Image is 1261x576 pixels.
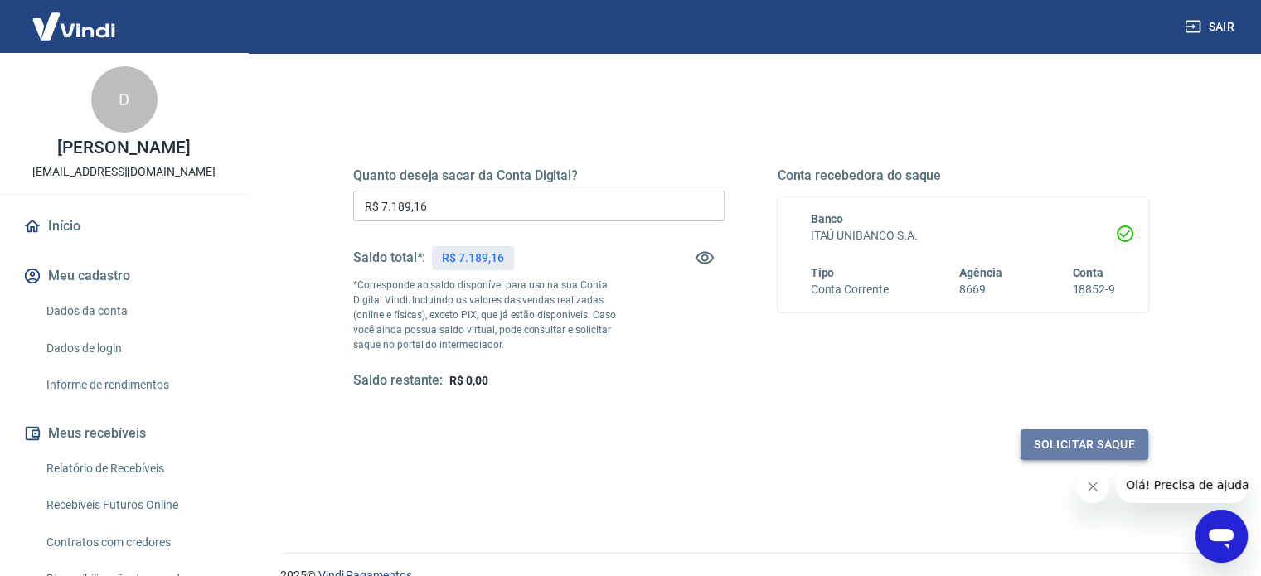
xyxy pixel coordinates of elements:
[1116,467,1248,503] iframe: Mensagem da empresa
[20,1,128,51] img: Vindi
[1195,510,1248,563] iframe: Botão para abrir a janela de mensagens
[91,66,158,133] div: D
[57,139,190,157] p: [PERSON_NAME]
[1072,281,1115,298] h6: 18852-9
[1021,429,1148,460] button: Solicitar saque
[1181,12,1241,42] button: Sair
[40,368,228,402] a: Informe de rendimentos
[40,525,228,559] a: Contratos com credores
[20,415,228,452] button: Meus recebíveis
[353,278,632,352] p: *Corresponde ao saldo disponível para uso na sua Conta Digital Vindi. Incluindo os valores das ve...
[811,266,835,279] span: Tipo
[959,281,1002,298] h6: 8669
[40,488,228,522] a: Recebíveis Futuros Online
[40,332,228,365] a: Dados de login
[811,281,889,298] h6: Conta Corrente
[1076,470,1109,503] iframe: Fechar mensagem
[959,266,1002,279] span: Agência
[811,212,844,225] span: Banco
[40,294,228,328] a: Dados da conta
[20,208,228,244] a: Início
[449,374,488,387] span: R$ 0,00
[32,163,216,181] p: [EMAIL_ADDRESS][DOMAIN_NAME]
[353,167,725,184] h5: Quanto deseja sacar da Conta Digital?
[1072,266,1103,279] span: Conta
[40,452,228,486] a: Relatório de Recebíveis
[811,227,1116,244] h6: ITAÚ UNIBANCO S.A.
[353,249,425,266] h5: Saldo total*:
[442,249,503,267] p: R$ 7.189,16
[353,372,443,390] h5: Saldo restante:
[20,258,228,294] button: Meu cadastro
[10,12,139,25] span: Olá! Precisa de ajuda?
[778,167,1149,184] h5: Conta recebedora do saque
